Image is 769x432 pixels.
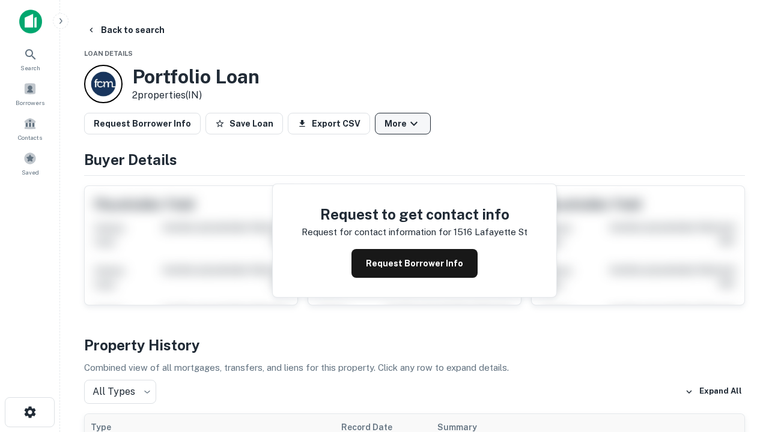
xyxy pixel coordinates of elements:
h3: Portfolio Loan [132,65,260,88]
h4: Request to get contact info [302,203,527,225]
span: Saved [22,167,39,177]
h4: Property History [84,334,745,356]
button: Expand All [682,383,745,401]
p: 1516 lafayette st [454,225,527,239]
a: Contacts [4,112,56,145]
span: Loan Details [84,50,133,57]
button: Back to search [82,19,169,41]
span: Borrowers [16,98,44,107]
a: Borrowers [4,77,56,110]
p: 2 properties (IN) [132,88,260,103]
button: Request Borrower Info [351,249,478,278]
iframe: Chat Widget [709,298,769,355]
p: Request for contact information for [302,225,451,239]
span: Search [20,63,40,73]
button: Request Borrower Info [84,113,201,134]
a: Saved [4,147,56,179]
div: All Types [84,380,156,404]
img: capitalize-icon.png [19,10,42,34]
button: More [375,113,431,134]
button: Save Loan [205,113,283,134]
p: Combined view of all mortgages, transfers, and liens for this property. Click any row to expand d... [84,361,745,375]
a: Search [4,43,56,75]
span: Contacts [18,133,42,142]
h4: Buyer Details [84,149,745,170]
button: Export CSV [288,113,370,134]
